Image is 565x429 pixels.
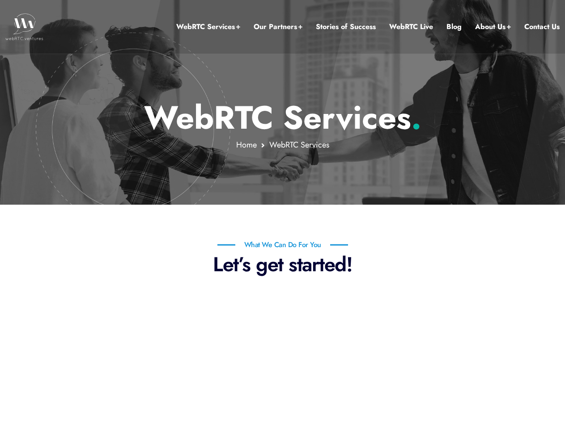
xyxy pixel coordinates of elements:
img: WebRTC.ventures [5,13,43,40]
a: WebRTC Live [389,21,433,33]
span: . [411,94,421,141]
p: WebRTC Services [21,98,544,137]
h6: What We Can Do For You [217,241,348,248]
a: Our Partners [254,21,302,33]
a: WebRTC Services [176,21,240,33]
a: Home [236,139,257,151]
a: Blog [446,21,462,33]
a: Stories of Success [316,21,376,33]
a: About Us [475,21,511,33]
a: Contact Us [524,21,560,33]
span: WebRTC Services [269,139,329,151]
p: Let’s get started! [21,252,544,277]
